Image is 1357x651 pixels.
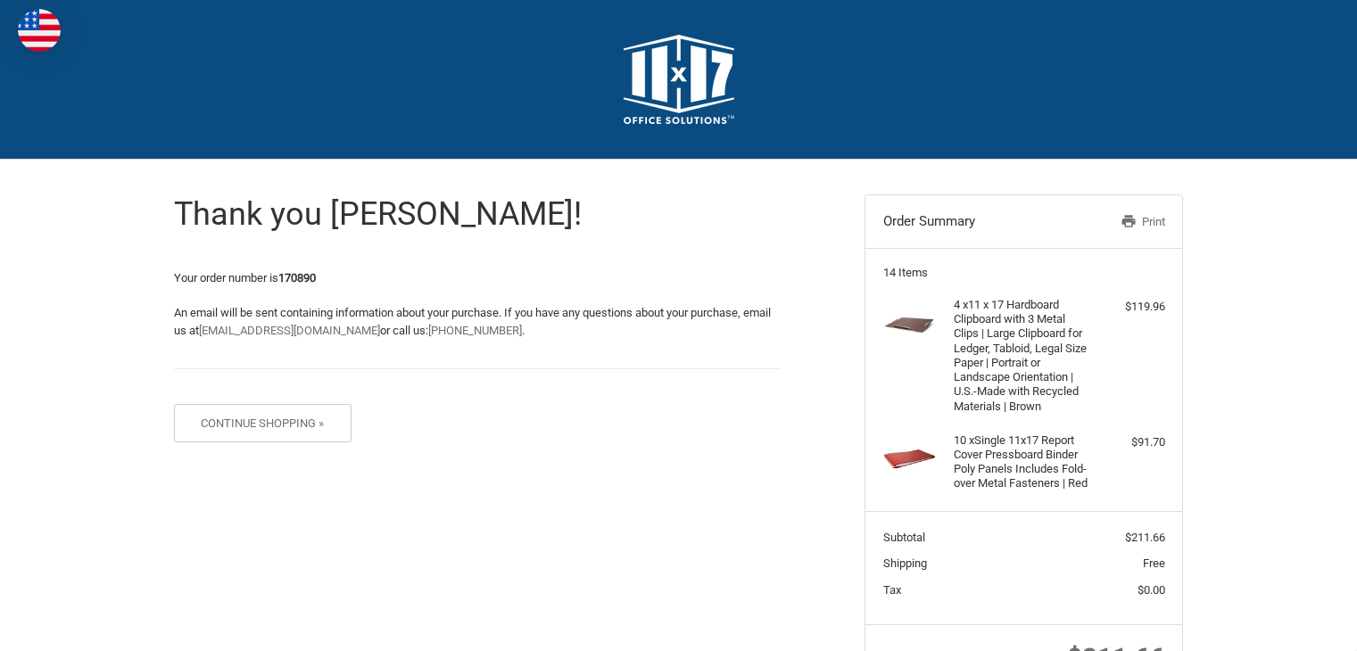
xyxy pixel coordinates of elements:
[1095,433,1165,451] div: $91.70
[883,556,927,570] span: Shipping
[199,324,380,337] a: [EMAIL_ADDRESS][DOMAIN_NAME]
[174,306,771,337] span: An email will be sent containing information about your purchase. If you have any questions about...
[883,266,1165,280] h3: 14 Items
[174,271,316,284] span: Your order number is
[174,404,352,442] button: Continue Shopping »
[954,433,1090,491] h4: 10 x Single 11x17 Report Cover Pressboard Binder Poly Panels Includes Fold-over Metal Fasteners |...
[428,324,522,337] a: [PHONE_NUMBER]
[954,298,1090,414] h4: 4 x 11 x 17 Hardboard Clipboard with 3 Metal Clips | Large Clipboard for Ledger, Tabloid, Legal S...
[174,194,782,235] h1: Thank you [PERSON_NAME]!
[1072,213,1164,231] a: Print
[18,9,61,52] img: duty and tax information for United States
[883,213,1073,231] h3: Order Summary
[883,531,925,544] span: Subtotal
[883,583,901,597] span: Tax
[278,271,316,284] strong: 170890
[624,35,734,124] img: 11x17.com
[1095,298,1165,316] div: $119.96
